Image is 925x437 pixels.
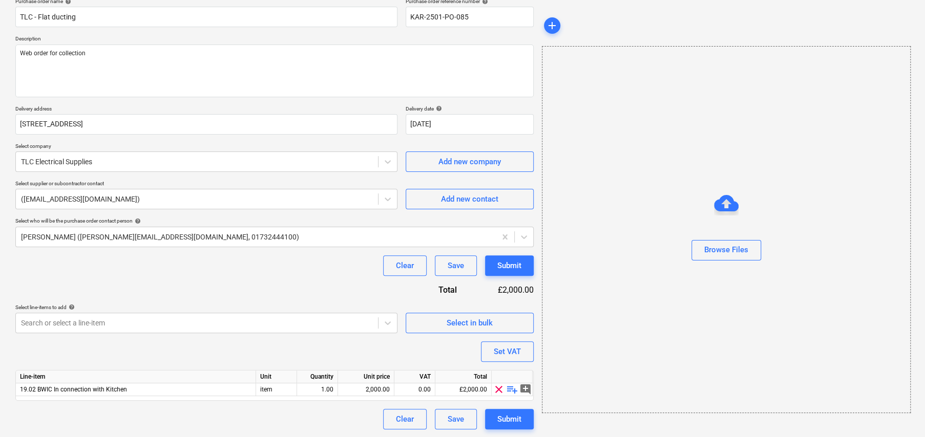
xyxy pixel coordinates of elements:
[435,370,492,383] div: Total
[383,409,427,429] button: Clear
[67,304,75,310] span: help
[383,255,427,276] button: Clear
[448,259,464,272] div: Save
[494,345,521,358] div: Set VAT
[15,7,397,27] input: Document name
[256,383,297,396] div: item
[394,370,435,383] div: VAT
[15,45,534,97] textarea: Web order for collection
[481,341,534,362] button: Set VAT
[15,105,397,114] p: Delivery address
[297,370,338,383] div: Quantity
[338,370,394,383] div: Unit price
[493,383,505,396] span: clear
[438,155,501,168] div: Add new company
[485,255,534,276] button: Submit
[485,409,534,429] button: Submit
[15,114,397,135] input: Delivery address
[542,46,911,413] div: Browse Files
[15,304,397,311] div: Select line-items to add
[497,259,521,272] div: Submit
[398,383,431,396] div: 0.00
[447,316,493,330] div: Select in bulk
[406,114,534,135] input: Delivery date not specified
[406,189,534,209] button: Add new contact
[448,412,464,426] div: Save
[435,383,492,396] div: £2,000.00
[506,383,518,396] span: playlist_add
[704,243,748,256] div: Browse Files
[406,151,534,172] button: Add new company
[133,218,141,224] span: help
[546,19,558,32] span: add
[406,313,534,333] button: Select in bulk
[519,383,532,396] span: add_comment
[406,7,534,27] input: Reference number
[15,35,534,44] p: Description
[301,383,333,396] div: 1.00
[396,259,414,272] div: Clear
[15,143,397,151] p: Select company
[434,105,442,112] span: help
[435,409,477,429] button: Save
[20,386,127,393] span: 19.02 BWIC In connection with Kitchen
[441,192,498,206] div: Add new contact
[15,180,397,189] p: Select supplier or subcontractor contact
[406,105,534,112] div: Delivery date
[256,370,297,383] div: Unit
[396,412,414,426] div: Clear
[435,255,477,276] button: Save
[342,383,390,396] div: 2,000.00
[497,412,521,426] div: Submit
[16,370,256,383] div: Line-item
[691,240,761,260] button: Browse Files
[473,284,534,296] div: £2,000.00
[401,284,473,296] div: Total
[874,388,925,437] iframe: Chat Widget
[15,217,534,224] div: Select who will be the purchase order contact person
